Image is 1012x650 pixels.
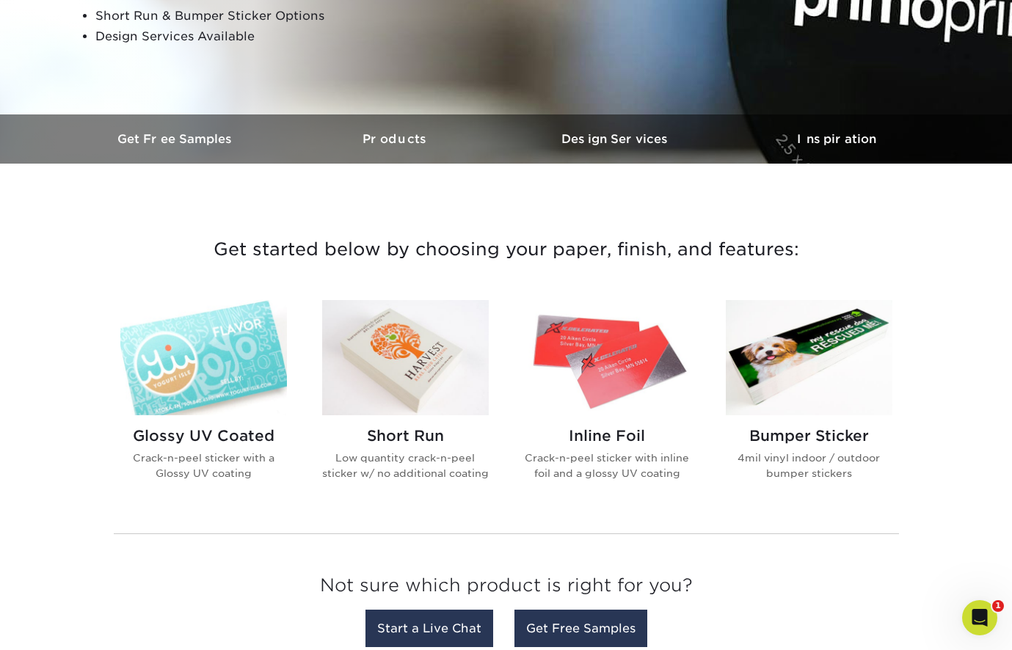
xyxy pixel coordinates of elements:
a: Get Free Samples [66,114,286,164]
h2: Bumper Sticker [726,427,892,445]
a: Design Services [506,114,727,164]
h3: Not sure which product is right for you? [114,563,899,614]
iframe: Intercom live chat [962,600,997,635]
h2: Glossy UV Coated [120,427,287,445]
h3: Design Services [506,132,727,146]
h2: Short Run [322,427,489,445]
li: Design Services Available [95,26,451,47]
p: 4mil vinyl indoor / outdoor bumper stickers [726,450,892,481]
a: Glossy UV Coated Stickers Glossy UV Coated Crack-n-peel sticker with a Glossy UV coating [120,300,287,504]
h3: Products [286,132,506,146]
h3: Get Free Samples [66,132,286,146]
a: Start a Live Chat [365,610,493,647]
img: Inline Foil Stickers [524,300,691,415]
a: Bumper Sticker Stickers Bumper Sticker 4mil vinyl indoor / outdoor bumper stickers [726,300,892,504]
p: Crack-n-peel sticker with inline foil and a glossy UV coating [524,450,691,481]
a: Short Run Stickers Short Run Low quantity crack-n-peel sticker w/ no additional coating [322,300,489,504]
h3: Get started below by choosing your paper, finish, and features: [77,216,936,282]
a: Inline Foil Stickers Inline Foil Crack-n-peel sticker with inline foil and a glossy UV coating [524,300,691,504]
p: Crack-n-peel sticker with a Glossy UV coating [120,450,287,481]
span: 1 [992,600,1004,612]
img: Glossy UV Coated Stickers [120,300,287,415]
img: Bumper Sticker Stickers [726,300,892,415]
h3: Inspiration [727,132,947,146]
a: Get Free Samples [514,610,647,647]
li: Short Run & Bumper Sticker Options [95,6,451,26]
img: Short Run Stickers [322,300,489,415]
p: Low quantity crack-n-peel sticker w/ no additional coating [322,450,489,481]
a: Products [286,114,506,164]
a: Inspiration [727,114,947,164]
h2: Inline Foil [524,427,691,445]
